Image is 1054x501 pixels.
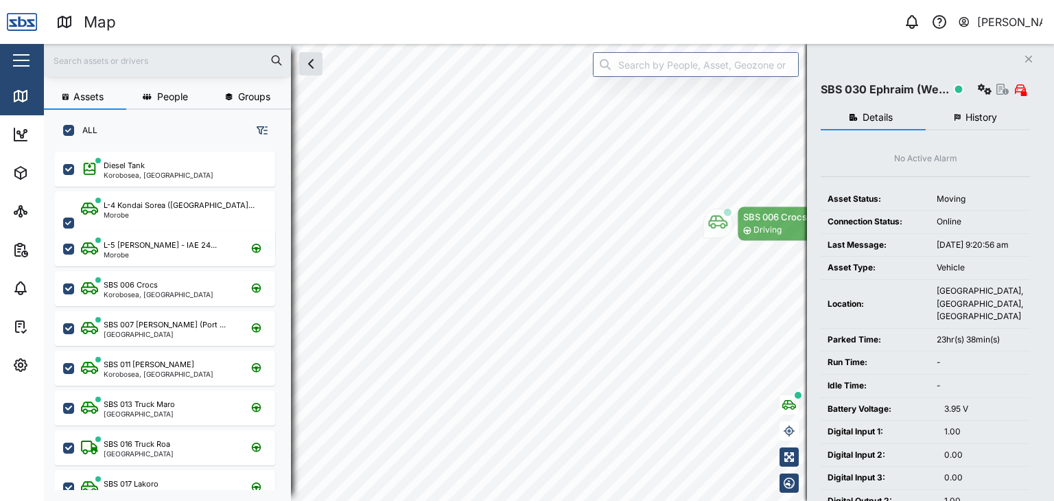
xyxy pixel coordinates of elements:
div: SBS 013 Truck Maro [104,399,175,410]
div: grid [55,147,290,490]
div: 0.00 [944,471,1023,485]
div: Parked Time: [828,334,923,347]
div: Korobosea, [GEOGRAPHIC_DATA] [104,172,213,178]
span: Groups [238,92,270,102]
div: Diesel Tank [104,160,145,172]
div: Alarms [36,281,78,296]
div: SBS 016 Truck Roa [104,439,170,450]
div: Digital Input 2: [828,449,930,462]
div: - [937,380,1023,393]
div: SBS 030 Ephraim (We... [821,81,949,98]
div: L-4 Kondai Sorea ([GEOGRAPHIC_DATA]... [104,200,255,211]
div: SBS 006 Crocs [104,279,158,291]
div: [GEOGRAPHIC_DATA] [104,410,175,417]
div: Vehicle [937,261,1023,275]
div: Battery Voltage: [828,403,930,416]
div: Idle Time: [828,380,923,393]
div: Map marker [703,206,813,241]
label: ALL [74,125,97,136]
div: Last Message: [828,239,923,252]
span: History [965,113,997,122]
div: [GEOGRAPHIC_DATA] [104,450,174,457]
div: Map [84,10,116,34]
div: 0.00 [944,449,1023,462]
div: Location: [828,298,923,311]
div: Asset Status: [828,193,923,206]
input: Search by People, Asset, Geozone or Place [593,52,799,77]
div: Korobosea, [GEOGRAPHIC_DATA] [104,291,213,298]
div: - [937,356,1023,369]
div: 23hr(s) 38min(s) [937,334,1023,347]
div: Dashboard [36,127,97,142]
div: Map [36,89,67,104]
div: Asset Type: [828,261,923,275]
div: [PERSON_NAME] [977,14,1043,31]
div: SBS 011 [PERSON_NAME] [104,359,194,371]
div: No Active Alarm [894,152,957,165]
div: Reports [36,242,82,257]
div: Connection Status: [828,215,923,229]
div: Tasks [36,319,73,334]
span: People [157,92,188,102]
div: Assets [36,165,78,180]
span: Assets [73,92,104,102]
span: Details [863,113,893,122]
div: Online [937,215,1023,229]
div: Digital Input 1: [828,426,930,439]
button: [PERSON_NAME] [957,12,1043,32]
div: SBS 006 Crocs [743,210,807,224]
div: [DATE] 9:20:56 am [937,239,1023,252]
div: L-5 [PERSON_NAME] - IAE 24... [104,240,217,251]
div: Morobe [104,211,255,218]
canvas: Map [44,44,1054,501]
div: 3.95 V [944,403,1023,416]
div: [GEOGRAPHIC_DATA], [GEOGRAPHIC_DATA], [GEOGRAPHIC_DATA] [937,285,1023,323]
div: Digital Input 3: [828,471,930,485]
div: SBS 007 [PERSON_NAME] (Port ... [104,319,226,331]
input: Search assets or drivers [52,50,283,71]
div: Morobe [104,251,217,258]
div: Run Time: [828,356,923,369]
div: Settings [36,358,84,373]
img: Main Logo [7,7,37,37]
div: Sites [36,204,69,219]
div: Driving [753,224,782,237]
div: Moving [937,193,1023,206]
div: [GEOGRAPHIC_DATA] [104,331,226,338]
div: SBS 017 Lakoro [104,478,159,490]
div: Korobosea, [GEOGRAPHIC_DATA] [104,371,213,377]
div: 1.00 [944,426,1023,439]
